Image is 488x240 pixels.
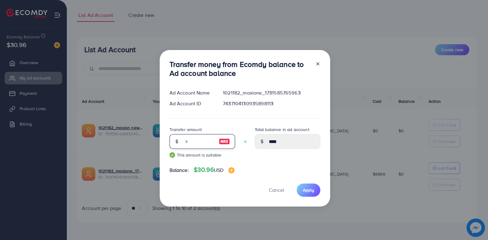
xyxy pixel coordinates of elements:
[170,60,311,78] h3: Transfer money from Ecomdy balance to Ad account balance
[218,100,325,107] div: 7437104130935898113
[214,167,223,173] span: USD
[170,152,235,158] small: This amount is suitable
[194,166,234,174] h4: $30.96
[165,100,218,107] div: Ad Account ID
[170,152,175,158] img: guide
[170,126,202,133] label: Transfer amount
[219,138,230,145] img: image
[228,167,234,173] img: image
[297,184,320,197] button: Apply
[261,184,292,197] button: Cancel
[303,187,314,193] span: Apply
[218,89,325,96] div: 1021182_maxione_1731585765963
[269,187,284,193] span: Cancel
[255,126,309,133] label: Total balance in ad account
[170,167,189,174] span: Balance:
[165,89,218,96] div: Ad Account Name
